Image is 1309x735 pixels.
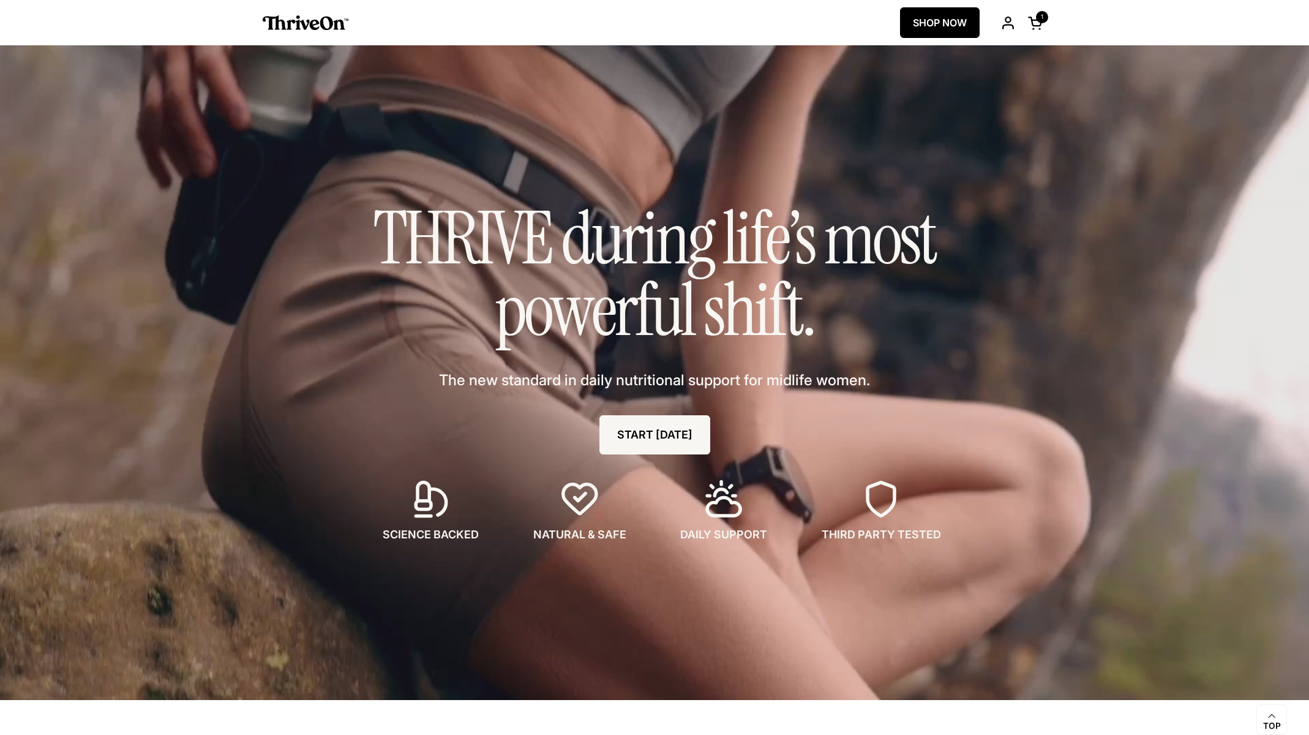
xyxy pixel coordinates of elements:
[1248,677,1297,723] iframe: Gorgias live chat messenger
[383,527,479,543] span: SCIENCE BACKED
[680,527,767,543] span: DAILY SUPPORT
[900,7,980,38] a: SHOP NOW
[348,203,961,345] h1: THRIVE during life’s most powerful shift.
[533,527,626,543] span: NATURAL & SAFE
[599,415,710,454] a: START [DATE]
[439,370,870,391] span: The new standard in daily nutritional support for midlife women.
[822,527,941,543] span: THIRD PARTY TESTED
[1263,721,1281,732] span: Top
